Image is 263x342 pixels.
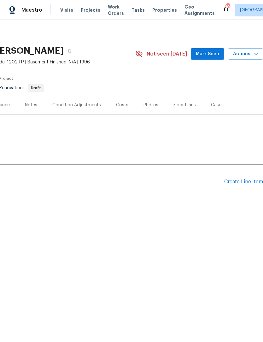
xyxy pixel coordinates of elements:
[196,50,219,58] span: Mark Seen
[191,48,224,60] button: Mark Seen
[173,102,196,108] div: Floor Plans
[60,7,73,13] span: Visits
[28,86,44,90] span: Draft
[225,4,230,10] div: 107
[52,102,101,108] div: Condition Adjustments
[228,48,263,60] button: Actions
[64,45,75,56] button: Copy Address
[147,51,187,57] span: Not seen [DATE]
[184,4,215,16] span: Geo Assignments
[233,50,258,58] span: Actions
[108,4,124,16] span: Work Orders
[116,102,128,108] div: Costs
[224,179,263,185] div: Create Line Item
[25,102,37,108] div: Notes
[131,8,145,12] span: Tasks
[152,7,177,13] span: Properties
[211,102,224,108] div: Cases
[21,7,42,13] span: Maestro
[81,7,100,13] span: Projects
[143,102,158,108] div: Photos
